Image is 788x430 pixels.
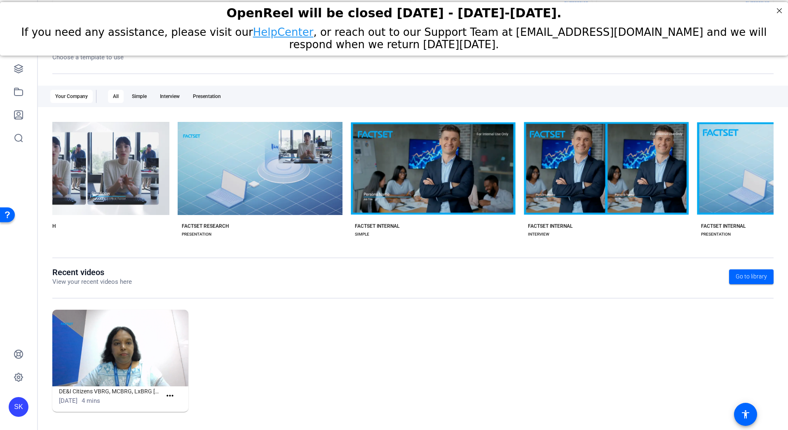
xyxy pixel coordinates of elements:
img: DE&I Citizens VBRG, MCBRG, LxBRG Nov. 24 [52,310,188,386]
h1: Recent videos [52,267,132,277]
p: View your recent videos here [52,277,132,287]
span: If you need any assistance, please visit our , or reach out to our Support Team at [EMAIL_ADDRESS... [21,24,767,49]
span: [DATE] [59,397,77,404]
a: Go to library [729,269,774,284]
p: Choose a template to use [52,53,124,62]
div: FACTSET INTERNAL [528,223,572,229]
h1: DE&I Citizens VBRG, MCBRG, LxBRG [DATE] [59,386,162,396]
div: SIMPLE [355,231,369,238]
div: OpenReel will be closed [DATE] - [DATE]-[DATE]. [10,4,778,18]
div: PRESENTATION [701,231,731,238]
div: Your Company [50,90,93,103]
span: Go to library [736,272,767,281]
div: All [108,90,124,103]
div: Interview [155,90,185,103]
div: SK [9,397,28,417]
div: Simple [127,90,152,103]
div: PRESENTATION [182,231,211,238]
span: 4 mins [82,397,100,404]
div: Presentation [188,90,226,103]
mat-icon: more_horiz [165,391,175,401]
a: HelpCenter [253,24,314,36]
div: FACTSET RESEARCH [182,223,229,229]
mat-icon: accessibility [741,409,750,419]
div: FACTSET INTERNAL [355,223,399,229]
div: INTERVIEW [528,231,549,238]
div: FACTSET INTERNAL [701,223,746,229]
